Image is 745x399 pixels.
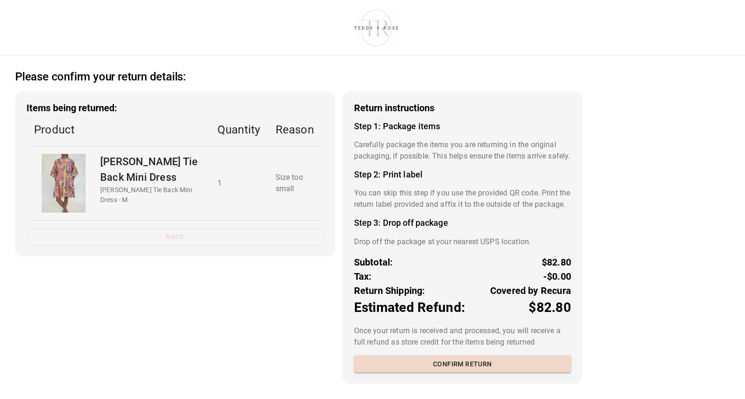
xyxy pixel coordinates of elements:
[528,298,571,318] p: $82.80
[354,284,425,298] p: Return Shipping:
[34,121,202,138] p: Product
[354,103,571,114] h3: Return instructions
[15,70,186,84] h2: Please confirm your return details:
[354,269,372,284] p: Tax:
[542,255,571,269] p: $82.80
[217,177,260,189] p: 1
[26,228,324,246] button: Back
[543,269,571,284] p: -$0.00
[354,298,465,318] p: Estimated Refund:
[354,169,571,180] h4: Step 2: Print label
[100,185,202,205] p: [PERSON_NAME] Tie Back Mini Dress - M
[276,121,316,138] p: Reason
[354,325,571,348] p: Once your return is received and processed, you will receive a full refund as store credit for th...
[354,255,393,269] p: Subtotal:
[26,103,324,114] h3: Items being returned:
[490,284,571,298] p: Covered by Recura
[354,355,571,373] button: Confirm return
[217,121,260,138] p: Quantity
[354,121,571,132] h4: Step 1: Package items
[354,139,571,162] p: Carefully package the items you are returning in the original packaging, if possible. This helps ...
[100,154,202,185] p: [PERSON_NAME] Tie Back Mini Dress
[354,236,571,248] p: Drop off the package at your nearest USPS location.
[276,172,316,195] p: Size too small
[350,7,403,48] img: shop-teddyrose.myshopify.com-d93983e8-e25b-478f-b32e-9430bef33fdd
[354,187,571,210] p: You can skip this step if you use the provided QR code. Print the return label provided and affix...
[354,218,571,228] h4: Step 3: Drop off package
